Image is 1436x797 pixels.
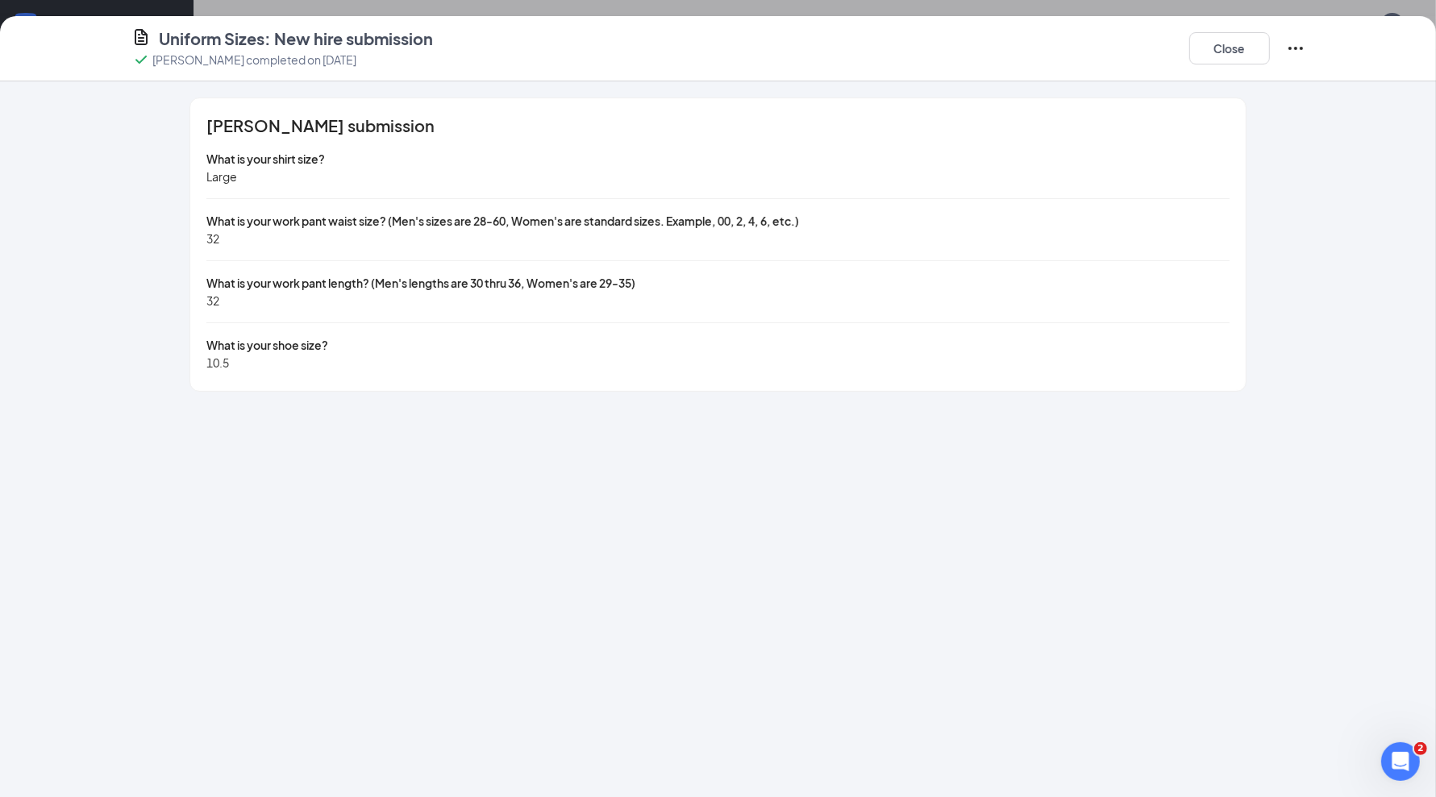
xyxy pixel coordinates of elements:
span: [PERSON_NAME] submission [206,118,435,134]
iframe: Intercom live chat [1381,742,1420,781]
span: Large [206,169,237,184]
span: 2 [1414,742,1427,755]
span: What is your shirt size? [206,152,325,166]
span: 32 [206,231,219,246]
svg: CustomFormIcon [131,27,151,47]
span: 10.5 [206,355,229,370]
svg: Ellipses [1286,39,1305,58]
p: [PERSON_NAME] completed on [DATE] [152,52,356,68]
span: What is your shoe size? [206,338,328,352]
span: 32 [206,293,219,308]
button: Close [1189,32,1270,64]
span: What is your work pant length? (Men's lengths are 30 thru 36, Women's are 29-35) [206,276,635,290]
svg: Checkmark [131,50,151,69]
span: What is your work pant waist size? (Men's sizes are 28-60, Women's are standard sizes. Example, 0... [206,214,799,228]
h4: Uniform Sizes: New hire submission [159,27,433,50]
